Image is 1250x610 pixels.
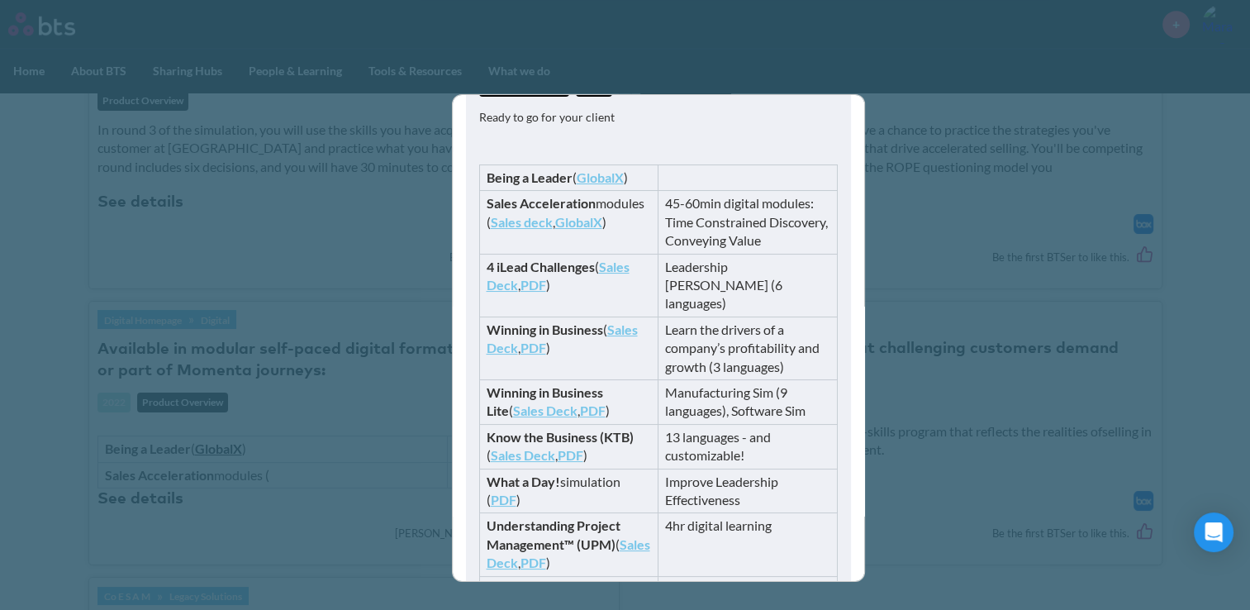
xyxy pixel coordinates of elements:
a: Sales deck [491,214,553,230]
td: ( , ) [479,513,658,576]
a: GlobalX [555,214,602,230]
strong: Understanding Project Management™ (UPM) [487,517,620,551]
td: Learn the drivers of a company’s profitability and growth (3 languages) [658,317,838,379]
td: 45-60min digital modules: Time Constrained Discovery, Conveying Value [658,191,838,254]
a: GlobalX [577,169,624,185]
td: ( , ) [479,254,658,317]
a: Sales Deck [513,403,577,418]
td: Improve Leadership Effectiveness [658,469,838,513]
td: 4hr digital learning [658,513,838,576]
td: modules ( , ) [479,191,658,254]
a: PDF [520,340,546,355]
strong: Know the Business (KTB) [487,429,634,445]
a: Sales Deck [491,447,555,463]
p: Ready to go for your client [479,109,838,126]
td: simulation ( ) [479,469,658,513]
a: PDF [558,447,583,463]
td: ( ) [479,165,658,191]
strong: Being a Leader [487,169,573,185]
a: PDF [491,492,516,508]
a: PDF [520,277,546,293]
a: PDF [520,555,546,570]
td: 13 languages - and customizable! [658,424,838,469]
td: Leadership [PERSON_NAME] (6 languages) [658,254,838,317]
td: Manufacturing Sim (9 languages), Software Sim [658,379,838,424]
td: ( , ) [479,379,658,424]
strong: Winning in Business [487,322,603,337]
strong: Winning in Business Lite [487,384,603,418]
td: ( , ) [479,424,658,469]
strong: Sales Acceleration [487,195,596,211]
strong: What a Day! [487,474,560,489]
strong: 4 iLead Challenges [487,259,595,274]
td: ( , ) [479,317,658,379]
a: PDF [580,403,606,418]
div: Open Intercom Messenger [1194,512,1233,552]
